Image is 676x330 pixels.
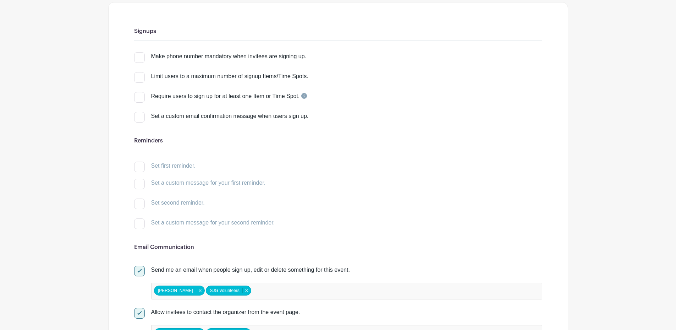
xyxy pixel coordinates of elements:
[134,244,542,251] h6: Email Communication
[151,162,196,170] div: Set first reminder.
[151,72,308,81] div: Limit users to a maximum number of signup Items/Time Spots.
[253,286,315,296] input: false
[134,220,275,226] a: Set a custom message for your second reminder.
[134,180,266,186] a: Set a custom message for your first reminder.
[206,286,251,296] div: SJG Volunteers
[242,288,251,293] button: Remove item: '159929'
[151,52,307,61] div: Make phone number mandatory when invitees are signing up.
[151,179,266,187] div: Set a custom message for your first reminder.
[134,137,542,144] h6: Reminders
[134,200,205,206] a: Set second reminder.
[151,112,542,120] div: Set a custom email confirmation message when users sign up.
[154,286,205,296] div: [PERSON_NAME]
[151,308,542,317] div: Allow invitees to contact the organizer from the event page.
[151,266,542,274] div: Send me an email when people sign up, edit or delete something for this event.
[134,163,196,169] a: Set first reminder.
[151,199,205,207] div: Set second reminder.
[151,92,307,101] div: Require users to sign up for at least one Item or Time Spot.
[196,288,204,293] button: Remove item: '159930'
[134,28,542,35] h6: Signups
[151,218,275,227] div: Set a custom message for your second reminder.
